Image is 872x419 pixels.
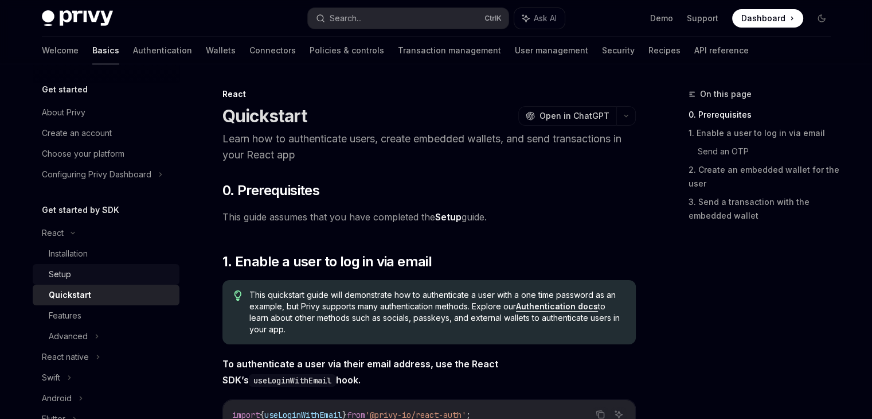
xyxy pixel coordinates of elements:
[42,226,64,240] div: React
[42,10,113,26] img: dark logo
[49,247,88,261] div: Installation
[514,8,565,29] button: Ask AI
[33,143,179,164] a: Choose your platform
[222,131,636,163] p: Learn how to authenticate users, create embedded wallets, and send transactions in your React app
[539,110,609,122] span: Open in ChatGPT
[249,289,624,335] span: This quickstart guide will demonstrate how to authenticate a user with a one time password as an ...
[812,9,831,28] button: Toggle dark mode
[249,37,296,64] a: Connectors
[310,37,384,64] a: Policies & controls
[398,37,501,64] a: Transaction management
[234,290,242,301] svg: Tip
[515,37,588,64] a: User management
[49,329,88,343] div: Advanced
[687,13,718,24] a: Support
[49,267,71,281] div: Setup
[249,374,336,387] code: useLoginWithEmail
[42,168,151,181] div: Configuring Privy Dashboard
[33,102,179,123] a: About Privy
[133,37,192,64] a: Authentication
[698,142,840,161] a: Send an OTP
[49,309,81,323] div: Features
[689,193,840,225] a: 3. Send a transaction with the embedded wallet
[330,11,362,25] div: Search...
[222,88,636,100] div: React
[700,87,752,101] span: On this page
[42,350,89,364] div: React native
[49,288,91,302] div: Quickstart
[484,14,502,23] span: Ctrl K
[222,181,319,200] span: 0. Prerequisites
[222,106,307,126] h1: Quickstart
[741,13,785,24] span: Dashboard
[689,124,840,142] a: 1. Enable a user to log in via email
[650,13,673,24] a: Demo
[206,37,236,64] a: Wallets
[92,37,119,64] a: Basics
[33,285,179,305] a: Quickstart
[518,106,616,126] button: Open in ChatGPT
[42,203,119,217] h5: Get started by SDK
[42,391,72,405] div: Android
[42,147,124,161] div: Choose your platform
[534,13,557,24] span: Ask AI
[42,106,85,119] div: About Privy
[42,37,79,64] a: Welcome
[435,211,462,223] a: Setup
[732,9,803,28] a: Dashboard
[42,83,88,96] h5: Get started
[694,37,749,64] a: API reference
[42,126,112,140] div: Create an account
[222,358,498,386] strong: To authenticate a user via their email address, use the React SDK’s hook.
[602,37,635,64] a: Security
[33,123,179,143] a: Create an account
[516,301,598,312] a: Authentication docs
[222,253,432,271] span: 1. Enable a user to log in via email
[689,161,840,193] a: 2. Create an embedded wallet for the user
[33,264,179,285] a: Setup
[308,8,509,29] button: Search...CtrlK
[33,243,179,264] a: Installation
[222,209,636,225] span: This guide assumes that you have completed the guide.
[33,305,179,326] a: Features
[648,37,681,64] a: Recipes
[689,106,840,124] a: 0. Prerequisites
[42,371,60,385] div: Swift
